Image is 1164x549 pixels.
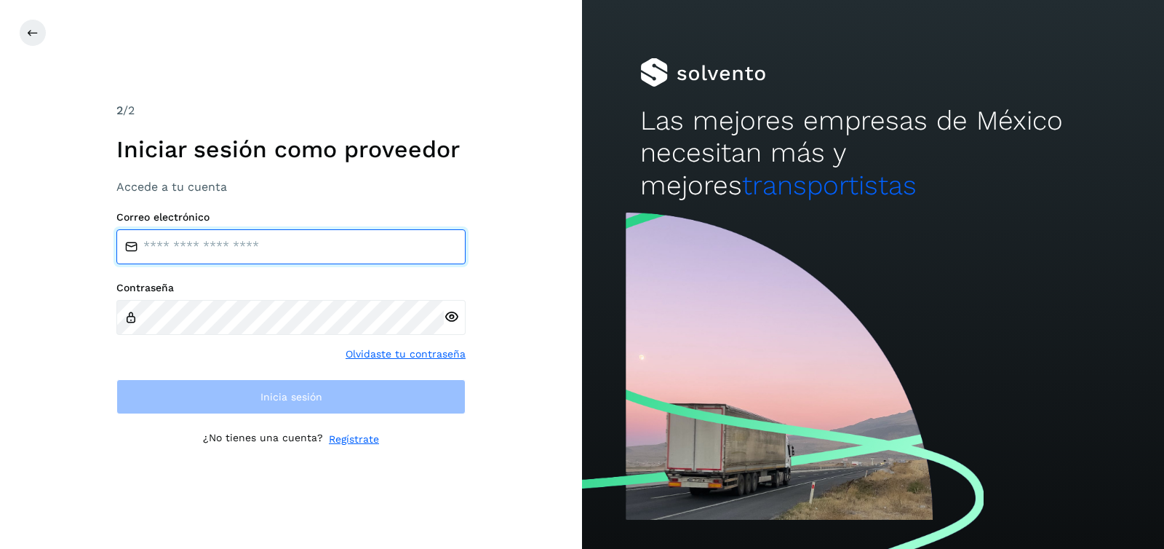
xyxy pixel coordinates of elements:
[116,180,466,194] h3: Accede a tu cuenta
[203,432,323,447] p: ¿No tienes una cuenta?
[329,432,379,447] a: Regístrate
[116,379,466,414] button: Inicia sesión
[346,347,466,362] a: Olvidaste tu contraseña
[640,105,1106,202] h2: Las mejores empresas de México necesitan más y mejores
[742,170,917,201] span: transportistas
[260,392,322,402] span: Inicia sesión
[116,211,466,224] label: Correo electrónico
[116,103,123,117] span: 2
[116,282,466,294] label: Contraseña
[116,135,466,163] h1: Iniciar sesión como proveedor
[116,102,466,119] div: /2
